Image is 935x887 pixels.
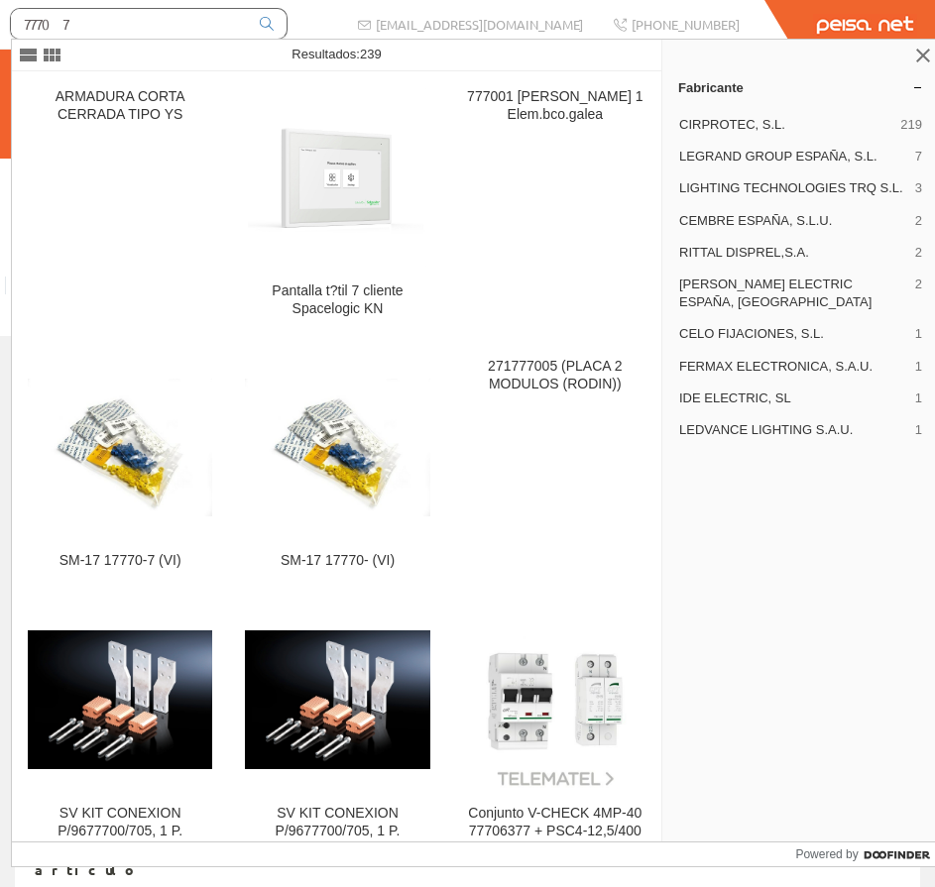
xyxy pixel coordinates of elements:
[28,552,212,570] div: SM-17 17770-7 (VI)
[447,72,663,341] a: 777001 [PERSON_NAME] 1 Elem.bco.galea
[245,379,429,517] img: SM-17 17770- (VI)
[915,276,922,311] span: 2
[679,148,907,166] span: LEGRAND GROUP ESPAÑA, S.L.
[11,9,248,39] input: Buscar...
[915,358,922,376] span: 1
[915,421,922,439] span: 1
[245,552,429,570] div: SM-17 17770- (VI)
[28,630,212,769] img: SV KIT CONEXION P/9677700/705, 1 P.
[915,389,922,407] span: 1
[679,244,907,262] span: RITTAL DISPREL,S.A.
[28,805,212,840] div: SV KIT CONEXION P/9677700/705, 1 P.
[915,325,922,343] span: 1
[360,47,382,61] span: 239
[900,116,922,134] span: 219
[632,16,740,33] span: [PHONE_NUMBER]
[229,595,445,881] a: SV KIT CONEXION P/9677700/705, 1 P. SV KIT CONEXION P/9677700/705, 1 P.
[463,88,647,124] div: 777001 [PERSON_NAME] 1 Elem.bco.galea
[915,212,922,230] span: 2
[915,179,922,197] span: 3
[248,88,426,267] img: Pantalla t?til 7 cliente Spacelogic KN
[1,191,138,260] a: Selectores
[679,212,907,230] span: CEMBRE ESPAÑA, S.L.U.
[229,72,445,341] a: Pantalla t?til 7 cliente Spacelogic KN Pantalla t?til 7 cliente Spacelogic KN
[679,421,907,439] span: LEDVANCE LIGHTING S.A.U.
[12,595,228,881] a: SV KIT CONEXION P/9677700/705, 1 P. SV KIT CONEXION P/9677700/705, 1 P.
[679,116,892,134] span: CIRPROTEC, S.L.
[679,179,907,197] span: LIGHTING TECHNOLOGIES TRQ S.L.
[28,379,212,517] img: SM-17 17770-7 (VI)
[447,342,663,593] a: 271777005 (PLACA 2 MODULOS (RODIN))
[292,47,381,61] span: Resultados:
[915,244,922,262] span: 2
[245,630,429,769] img: SV KIT CONEXION P/9677700/705, 1 P.
[28,88,212,124] div: ARMADURA CORTA CERRADA TIPO YS
[245,282,429,318] div: Pantalla t?til 7 cliente Spacelogic KN
[245,805,429,840] div: SV KIT CONEXION P/9677700/705, 1 P.
[229,342,445,593] a: SM-17 17770- (VI) SM-17 17770- (VI)
[679,358,907,376] span: FERMAX ELECTRONICA, S.A.U.
[463,805,647,858] div: Conjunto V-CHECK 4MP-40 77706377 + PSC4-12,5/400 TT 77738405
[795,845,858,863] span: Powered by
[466,610,644,789] img: Conjunto V-CHECK 4MP-40 77706377 + PSC4-12,5/400 TT 77738405
[12,72,228,341] a: ARMADURA CORTA CERRADA TIPO YS
[376,16,583,33] span: [EMAIL_ADDRESS][DOMAIN_NAME]
[679,276,907,311] span: [PERSON_NAME] ELECTRIC ESPAÑA, [GEOGRAPHIC_DATA]
[679,325,907,343] span: CELO FIJACIONES, S.L.
[463,358,647,393] div: 271777005 (PLACA 2 MODULOS (RODIN))
[679,389,907,407] span: IDE ELECTRIC, SL
[447,595,663,881] a: Conjunto V-CHECK 4MP-40 77706377 + PSC4-12,5/400 TT 77738405 Conjunto V-CHECK 4MP-40 77706377 + P...
[12,342,228,593] a: SM-17 17770-7 (VI) SM-17 17770-7 (VI)
[915,148,922,166] span: 7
